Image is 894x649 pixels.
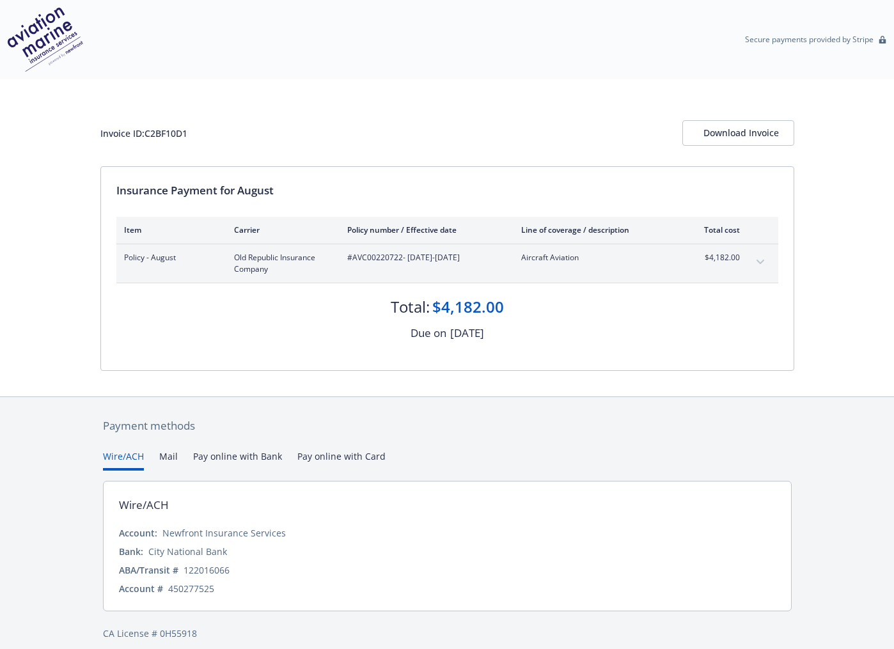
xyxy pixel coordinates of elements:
div: Download Invoice [703,121,773,145]
div: $4,182.00 [432,296,504,318]
button: Wire/ACH [103,450,144,471]
div: 450277525 [168,582,214,595]
div: Invoice ID: C2BF10D1 [100,127,187,140]
div: Newfront Insurance Services [162,526,286,540]
p: Secure payments provided by Stripe [745,34,874,45]
button: expand content [750,252,771,272]
div: Insurance Payment for August [116,182,778,199]
div: Carrier [234,224,327,235]
div: Account # [119,582,163,595]
span: Policy - August [124,252,214,263]
span: Old Republic Insurance Company [234,252,327,275]
div: [DATE] [450,325,484,341]
div: Policy number / Effective date [347,224,501,235]
div: Total: [391,296,430,318]
div: Wire/ACH [119,497,169,513]
div: ABA/Transit # [119,563,178,577]
div: Line of coverage / description [521,224,671,235]
div: 122016066 [184,563,230,577]
div: Total cost [692,224,740,235]
button: Pay online with Card [297,450,386,471]
span: #AVC00220722 - [DATE]-[DATE] [347,252,501,263]
div: Policy - AugustOld Republic Insurance Company#AVC00220722- [DATE]-[DATE]Aircraft Aviation$4,182.0... [116,244,778,283]
button: Download Invoice [682,120,794,146]
div: Item [124,224,214,235]
button: Pay online with Bank [193,450,282,471]
span: $4,182.00 [692,252,740,263]
div: CA License # 0H55918 [103,627,792,640]
div: Due on [411,325,446,341]
button: Mail [159,450,178,471]
span: Aircraft Aviation [521,252,671,263]
div: Payment methods [103,418,792,434]
div: Account: [119,526,157,540]
div: Bank: [119,545,143,558]
div: City National Bank [148,545,227,558]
